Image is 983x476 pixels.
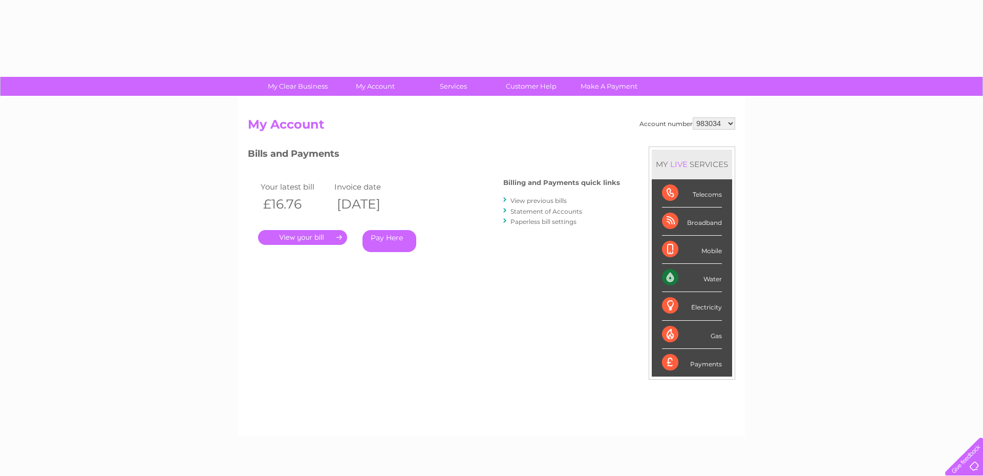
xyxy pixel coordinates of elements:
[567,77,651,96] a: Make A Payment
[332,180,405,194] td: Invoice date
[333,77,418,96] a: My Account
[411,77,496,96] a: Services
[662,179,722,208] div: Telecoms
[248,117,735,137] h2: My Account
[662,321,722,349] div: Gas
[639,117,735,130] div: Account number
[510,218,576,225] a: Paperless bill settings
[255,77,340,96] a: My Clear Business
[662,349,722,377] div: Payments
[652,150,732,179] div: MY SERVICES
[510,208,582,215] a: Statement of Accounts
[489,77,573,96] a: Customer Help
[258,180,332,194] td: Your latest bill
[258,194,332,215] th: £16.76
[258,230,347,245] a: .
[503,179,620,187] h4: Billing and Payments quick links
[510,197,567,204] a: View previous bills
[332,194,405,215] th: [DATE]
[662,208,722,236] div: Broadband
[662,292,722,320] div: Electricity
[362,230,416,252] a: Pay Here
[662,236,722,264] div: Mobile
[248,147,620,164] h3: Bills and Payments
[662,264,722,292] div: Water
[668,159,690,169] div: LIVE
